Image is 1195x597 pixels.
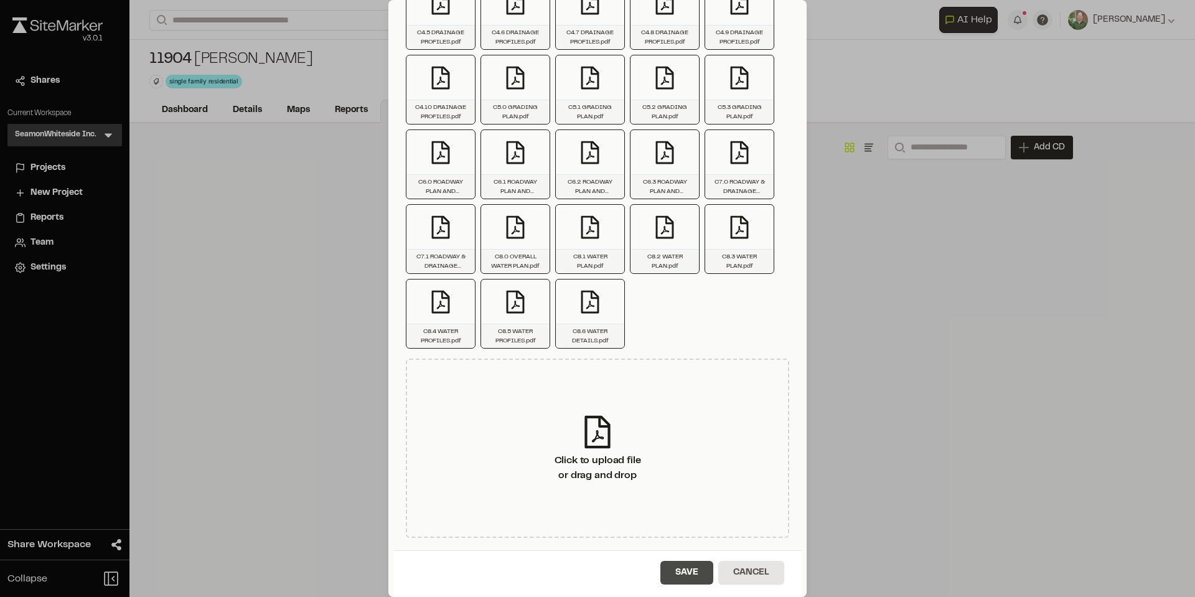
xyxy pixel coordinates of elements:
p: C4.5 DRAINAGE PROFILES.pdf [411,28,470,47]
p: C6.3 ROADWAY PLAN AND PROFILES.pdf [635,177,694,196]
p: C4.8 DRAINAGE PROFILES.pdf [635,28,694,47]
button: Cancel [718,561,784,585]
p: C7.0 ROADWAY & DRAINAGE DETAILS.pdf [710,177,769,196]
p: C7.1 ROADWAY & DRAINAGE DETAILS.pdf [411,252,470,271]
p: C5.2 GRADING PLAN.pdf [635,103,694,121]
p: C8.0 OVERALL WATER PLAN.pdf [486,252,545,271]
p: C5.0 GRADING PLAN.pdf [486,103,545,121]
div: Click to upload fileor drag and drop [406,359,789,538]
p: C4.10 DRAINAGE PROFILES.pdf [411,103,470,121]
p: C4.9 DRAINAGE PROFILES.pdf [710,28,769,47]
p: C8.2 WATER PLAN.pdf [635,252,694,271]
p: C5.3 GRADING PLAN.pdf [710,103,769,121]
p: C4.6 DRAINAGE PROFILES.pdf [486,28,545,47]
p: C8.6 WATER DETAILS.pdf [561,327,619,346]
p: C8.1 WATER PLAN.pdf [561,252,619,271]
p: C4.7 DRAINAGE PROFILES.pdf [561,28,619,47]
p: C6.0 ROADWAY PLAN AND PROFILES.pdf [411,177,470,196]
p: C8.4 WATER PROFILES.pdf [411,327,470,346]
div: Click to upload file or drag and drop [555,453,641,483]
p: C5.1 GRADING PLAN.pdf [561,103,619,121]
button: Save [660,561,713,585]
p: C6.1 ROADWAY PLAN AND PROFILES.pdf [486,177,545,196]
p: C6.2 ROADWAY PLAN AND PROFILES.pdf [561,177,619,196]
p: C8.5 WATER PROFILES.pdf [486,327,545,346]
p: C8.3 WATER PLAN.pdf [710,252,769,271]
